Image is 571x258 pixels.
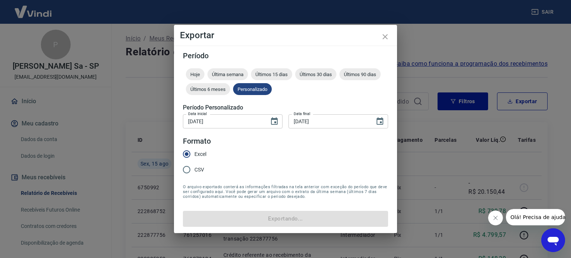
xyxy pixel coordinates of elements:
div: Últimos 90 dias [339,68,381,80]
h5: Período [183,52,388,59]
div: Últimos 15 dias [251,68,292,80]
span: Últimos 6 meses [186,86,230,92]
span: CSV [194,166,204,174]
h4: Exportar [180,31,391,40]
span: Últimos 15 dias [251,72,292,77]
div: Personalizado [233,83,272,95]
button: Choose date, selected date is 15 de ago de 2025 [372,114,387,129]
span: Personalizado [233,86,272,92]
span: O arquivo exportado conterá as informações filtradas na tela anterior com exceção do período que ... [183,184,388,199]
span: Olá! Precisa de ajuda? [4,5,62,11]
button: close [376,28,394,46]
div: Últimos 6 meses [186,83,230,95]
span: Últimos 30 dias [295,72,336,77]
iframe: Fechar mensagem [488,210,503,225]
span: Última semana [207,72,248,77]
div: Hoje [186,68,204,80]
div: Última semana [207,68,248,80]
div: Últimos 30 dias [295,68,336,80]
input: DD/MM/YYYY [288,114,370,128]
legend: Formato [183,136,211,147]
label: Data inicial [188,111,207,117]
h5: Período Personalizado [183,104,388,111]
input: DD/MM/YYYY [183,114,264,128]
span: Excel [194,150,206,158]
span: Hoje [186,72,204,77]
label: Data final [294,111,310,117]
span: Últimos 90 dias [339,72,381,77]
button: Choose date, selected date is 1 de ago de 2025 [267,114,282,129]
iframe: Botão para abrir a janela de mensagens [541,228,565,252]
iframe: Mensagem da empresa [506,209,565,225]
